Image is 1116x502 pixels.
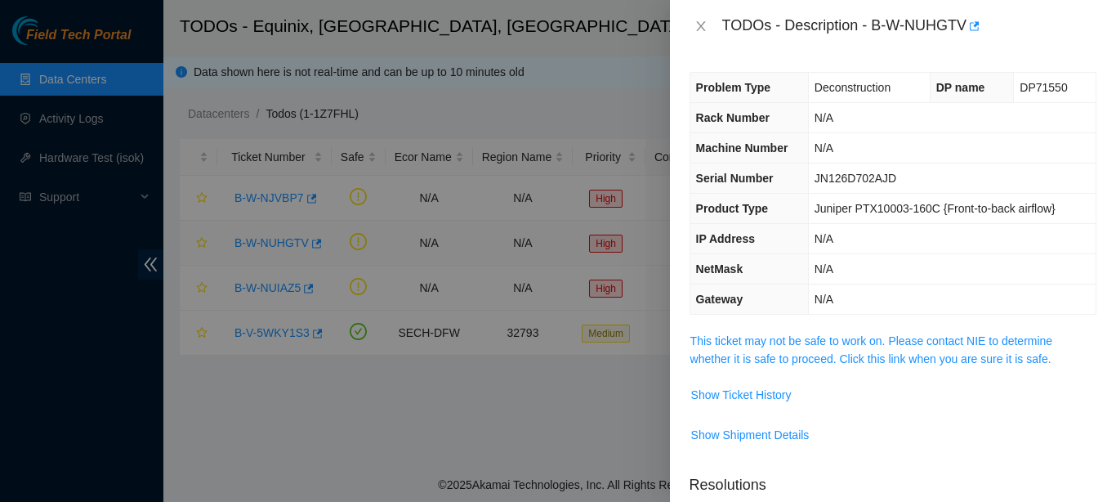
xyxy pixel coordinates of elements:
[722,13,1096,39] div: TODOs - Description - B-W-NUHGTV
[815,111,833,124] span: N/A
[696,141,788,155] span: Machine Number
[815,232,833,245] span: N/A
[696,202,768,215] span: Product Type
[815,172,896,185] span: JN126D702AJD
[696,262,743,276] span: NetMask
[694,20,708,33] span: close
[936,81,985,94] span: DP name
[696,293,743,306] span: Gateway
[696,232,755,245] span: IP Address
[690,382,792,408] button: Show Ticket History
[696,81,771,94] span: Problem Type
[696,111,770,124] span: Rack Number
[691,386,792,404] span: Show Ticket History
[815,141,833,155] span: N/A
[815,202,1056,215] span: Juniper PTX10003-160C {Front-to-back airflow}
[1020,81,1067,94] span: DP71550
[696,172,774,185] span: Serial Number
[690,422,810,448] button: Show Shipment Details
[691,426,810,444] span: Show Shipment Details
[815,81,891,94] span: Deconstruction
[815,262,833,276] span: N/A
[690,334,1053,365] a: This ticket may not be safe to work on. Please contact NIE to determine whether it is safe to pro...
[690,461,1096,496] p: Resolutions
[815,293,833,306] span: N/A
[690,19,712,34] button: Close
